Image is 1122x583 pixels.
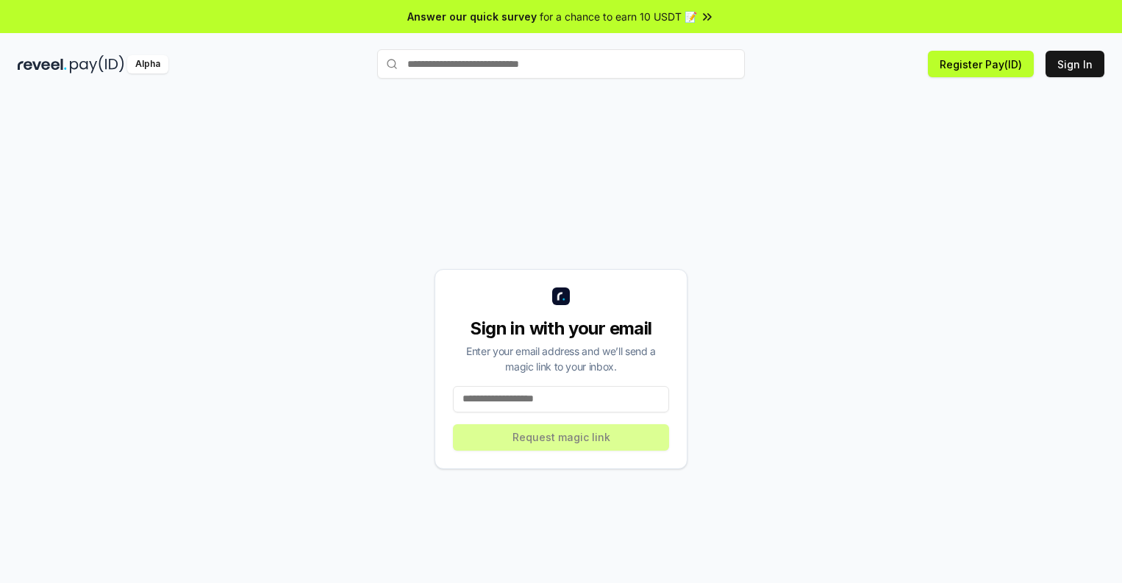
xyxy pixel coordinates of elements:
button: Register Pay(ID) [928,51,1034,77]
div: Enter your email address and we’ll send a magic link to your inbox. [453,343,669,374]
button: Sign In [1046,51,1104,77]
img: logo_small [552,287,570,305]
div: Alpha [127,55,168,74]
img: reveel_dark [18,55,67,74]
span: Answer our quick survey [407,9,537,24]
div: Sign in with your email [453,317,669,340]
img: pay_id [70,55,124,74]
span: for a chance to earn 10 USDT 📝 [540,9,697,24]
